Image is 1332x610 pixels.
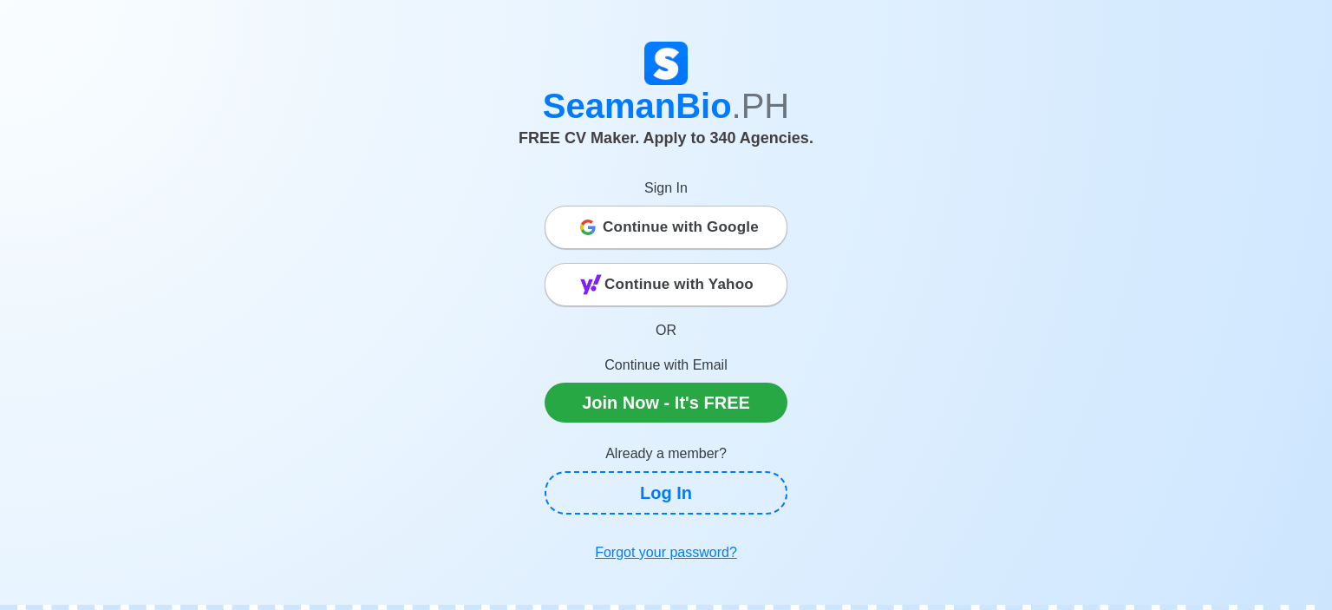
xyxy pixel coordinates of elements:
[595,545,737,560] u: Forgot your password?
[545,355,787,376] p: Continue with Email
[732,87,790,125] span: .PH
[545,471,787,515] a: Log In
[604,267,754,302] span: Continue with Yahoo
[545,206,787,249] button: Continue with Google
[545,263,787,306] button: Continue with Yahoo
[644,42,688,85] img: Logo
[545,178,787,199] p: Sign In
[545,535,787,570] a: Forgot your password?
[545,320,787,341] p: OR
[185,85,1147,127] h1: SeamanBio
[519,129,813,147] span: FREE CV Maker. Apply to 340 Agencies.
[545,383,787,423] a: Join Now - It's FREE
[603,210,759,245] span: Continue with Google
[545,443,787,464] p: Already a member?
